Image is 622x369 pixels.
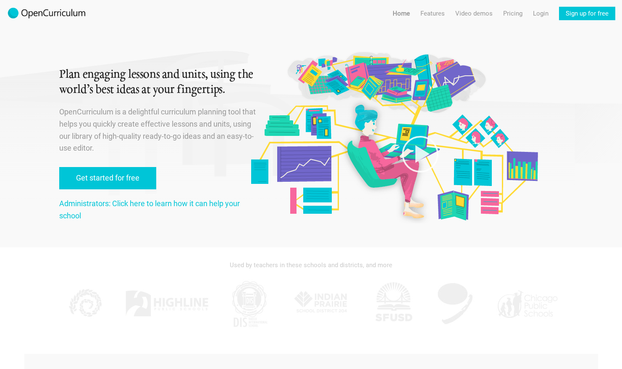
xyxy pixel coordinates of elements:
[59,256,563,274] div: Used by teachers in these schools and districts, and more
[7,7,87,20] img: 2017-logo-m.png
[59,67,257,98] h1: Plan engaging lessons and units, using the world’s best ideas at your fingertips.
[533,7,549,20] a: Login
[393,7,410,20] a: Home
[434,279,476,329] img: AGK.jpg
[59,106,257,154] p: OpenCurriculum is a delightful curriculum planning tool that helps you quickly create effective l...
[228,279,270,329] img: DIS.jpg
[559,7,615,20] a: Sign up for free
[455,7,493,20] a: Video demos
[248,50,540,223] img: Original illustration by Malisa Suchanya, Oakland, CA (malisasuchanya.com)
[125,279,209,329] img: Highline.jpg
[420,7,445,20] a: Features
[503,7,522,20] a: Pricing
[59,199,240,220] a: Administrators: Click here to learn how it can help your school
[496,279,559,329] img: CPS.jpg
[290,279,353,329] img: IPSD.jpg
[63,279,105,329] img: KPPCS.jpg
[373,279,415,329] img: SFUSD.jpg
[59,167,156,189] a: Get started for free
